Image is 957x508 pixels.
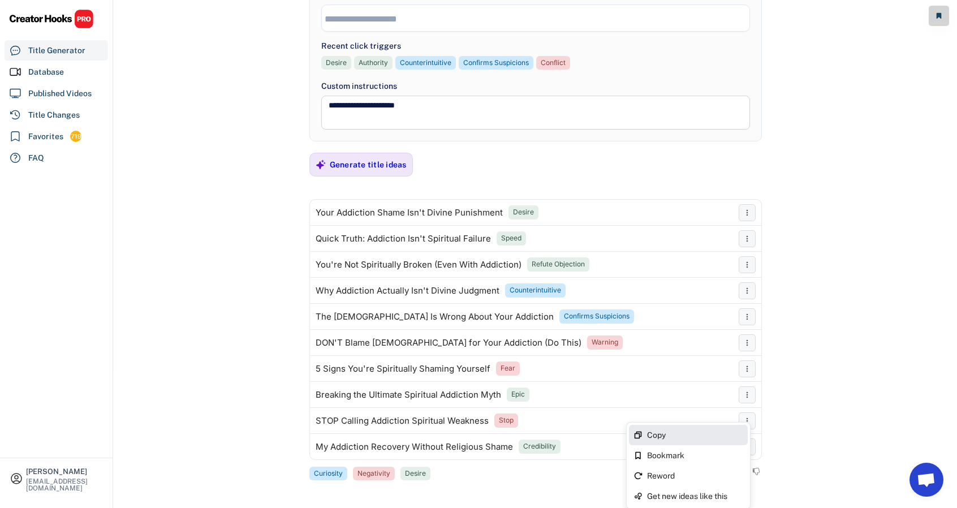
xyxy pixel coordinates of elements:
[592,338,618,347] div: Warning
[647,492,743,500] div: Get new ideas like this
[9,9,94,29] img: CHPRO%20Logo.svg
[321,40,401,52] div: Recent click triggers
[647,451,743,459] div: Bookmark
[28,131,63,143] div: Favorites
[316,260,521,269] div: You're Not Spiritually Broken (Even With Addiction)
[541,58,566,68] div: Conflict
[499,416,514,425] div: Stop
[28,66,64,78] div: Database
[28,109,80,121] div: Title Changes
[316,416,489,425] div: STOP Calling Addiction Spiritual Weakness
[70,132,81,141] div: 719
[26,478,103,492] div: [EMAIL_ADDRESS][DOMAIN_NAME]
[321,80,750,92] div: Custom instructions
[28,152,44,164] div: FAQ
[316,364,490,373] div: 5 Signs You're Spiritually Shaming Yourself
[28,88,92,100] div: Published Videos
[316,286,499,295] div: Why Addiction Actually Isn't Divine Judgment
[400,58,451,68] div: Counterintuitive
[405,469,426,479] div: Desire
[314,469,343,479] div: Curiosity
[501,364,515,373] div: Fear
[326,58,347,68] div: Desire
[513,208,534,217] div: Desire
[564,312,630,321] div: Confirms Suspicions
[511,390,525,399] div: Epic
[359,58,388,68] div: Authority
[316,312,554,321] div: The [DEMOGRAPHIC_DATA] Is Wrong About Your Addiction
[909,463,943,497] a: Open chat
[316,234,491,243] div: Quick Truth: Addiction Isn't Spiritual Failure
[316,338,581,347] div: DON'T Blame [DEMOGRAPHIC_DATA] for Your Addiction (Do This)
[523,442,556,451] div: Credibility
[532,260,585,269] div: Refute Objection
[357,469,390,479] div: Negativity
[316,208,503,217] div: Your Addiction Shame Isn't Divine Punishment
[501,234,521,243] div: Speed
[463,58,529,68] div: Confirms Suspicions
[647,431,743,439] div: Copy
[28,45,85,57] div: Title Generator
[330,160,407,170] div: Generate title ideas
[647,472,743,480] div: Reword
[510,286,561,295] div: Counterintuitive
[316,442,513,451] div: My Addiction Recovery Without Religious Shame
[316,390,501,399] div: Breaking the Ultimate Spiritual Addiction Myth
[26,468,103,475] div: [PERSON_NAME]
